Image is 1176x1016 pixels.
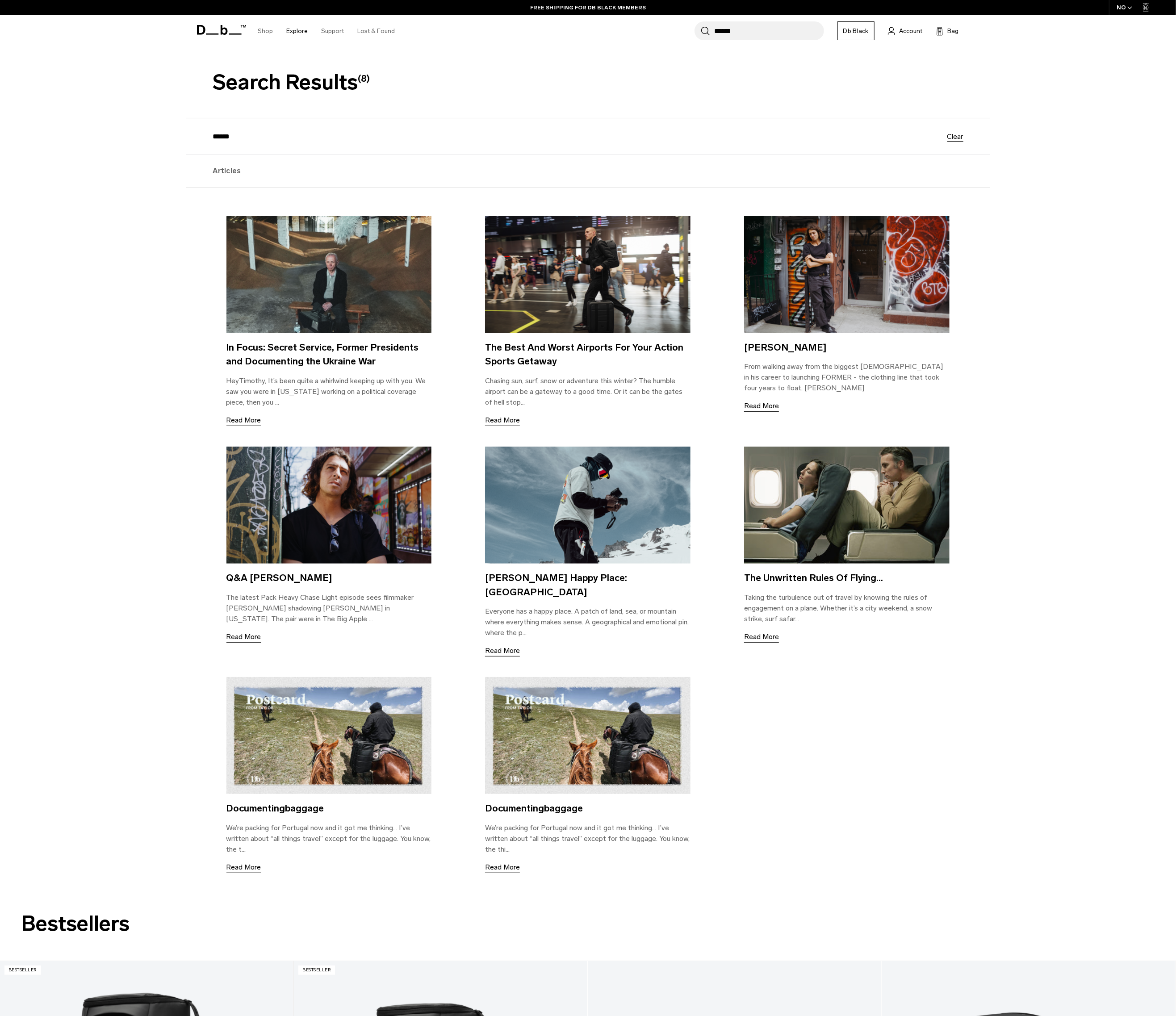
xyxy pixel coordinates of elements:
p: We’re packing for Portugal now and it got me thinking... I’ve written about “all things travel” e... [485,823,691,855]
p: The latest Pack Heavy Chase Light episode sees filmmaker [PERSON_NAME] shadowing [PERSON_NAME] in... [226,592,432,624]
h4: In Focus: Secret Service, Former Presidents and Documenting the Ukraine War [226,340,432,368]
a: Read More [744,631,779,643]
a: Read More [485,862,520,873]
h2: Bestsellers [21,908,1155,940]
p: We’re packing for Portugal now and it got me thinking... I’ve written about “all things travel” e... [226,823,432,855]
p: Taking the turbulence out of travel by knowing the rules of engagement on a plane. Whether it’s a... [744,592,950,624]
img: Documentingbaggage [485,677,691,794]
nav: Main Navigation [251,15,402,47]
p: Everyone has a happy place. A patch of land, sea, or mountain where everything makes sense. A geo... [485,606,691,638]
img: The Unwritten Rules Of Flying... [744,447,950,564]
a: Read More [485,645,520,656]
a: FREE SHIPPING FOR DB BLACK MEMBERS [530,4,646,12]
h4: Documentingbaggage [226,801,432,815]
h4: [PERSON_NAME] Happy Place: [GEOGRAPHIC_DATA] [485,571,691,599]
h4: The Unwritten Rules Of Flying... [744,571,950,585]
a: Read More [226,631,261,643]
span: Bag [948,26,959,36]
a: Read More [485,415,520,426]
h4: Q&A [PERSON_NAME] [226,571,432,585]
a: Read More [226,862,261,873]
p: Bestseller [298,966,335,975]
p: Bestseller [4,966,41,975]
img: In Focus: Secret Service, Former Presidents and Documenting the Ukraine War [226,216,432,333]
img: Documentingbaggage [226,677,432,794]
a: Read More [744,401,779,412]
img: Luis Medearis Happy Place: Lake Tahoe [485,447,691,564]
span: Account [900,26,923,36]
a: Lost & Found [358,15,395,47]
h4: The Best And Worst Airports For Your Action Sports Getaway [485,340,691,368]
a: Support [322,15,344,47]
span: Search Results [213,70,370,95]
h4: Documentingbaggage [485,801,691,815]
label: Articles [213,155,241,187]
a: Db Black [837,21,875,40]
img: Q&A Craig Anderson [226,447,432,564]
a: Account [888,25,923,36]
img: Craig Anderson [744,216,950,333]
p: HeyTimothy, It’s been quite a whirlwind keeping up with you. We saw you were in [US_STATE] workin... [226,376,432,408]
button: Clear [947,133,963,140]
a: Shop [258,15,273,47]
button: Bag [936,25,959,36]
a: Read More [226,415,261,426]
p: Chasing sun, surf, snow or adventure this winter? The humble airport can be a gateway to a good t... [485,376,691,408]
p: From walking away from the biggest [DEMOGRAPHIC_DATA] in his career to launching FORMER - the clo... [744,361,950,393]
a: Explore [287,15,308,47]
img: The Best And Worst Airports For Your Action Sports Getaway [485,216,691,333]
span: (8) [358,73,370,84]
h4: [PERSON_NAME] [744,340,950,355]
